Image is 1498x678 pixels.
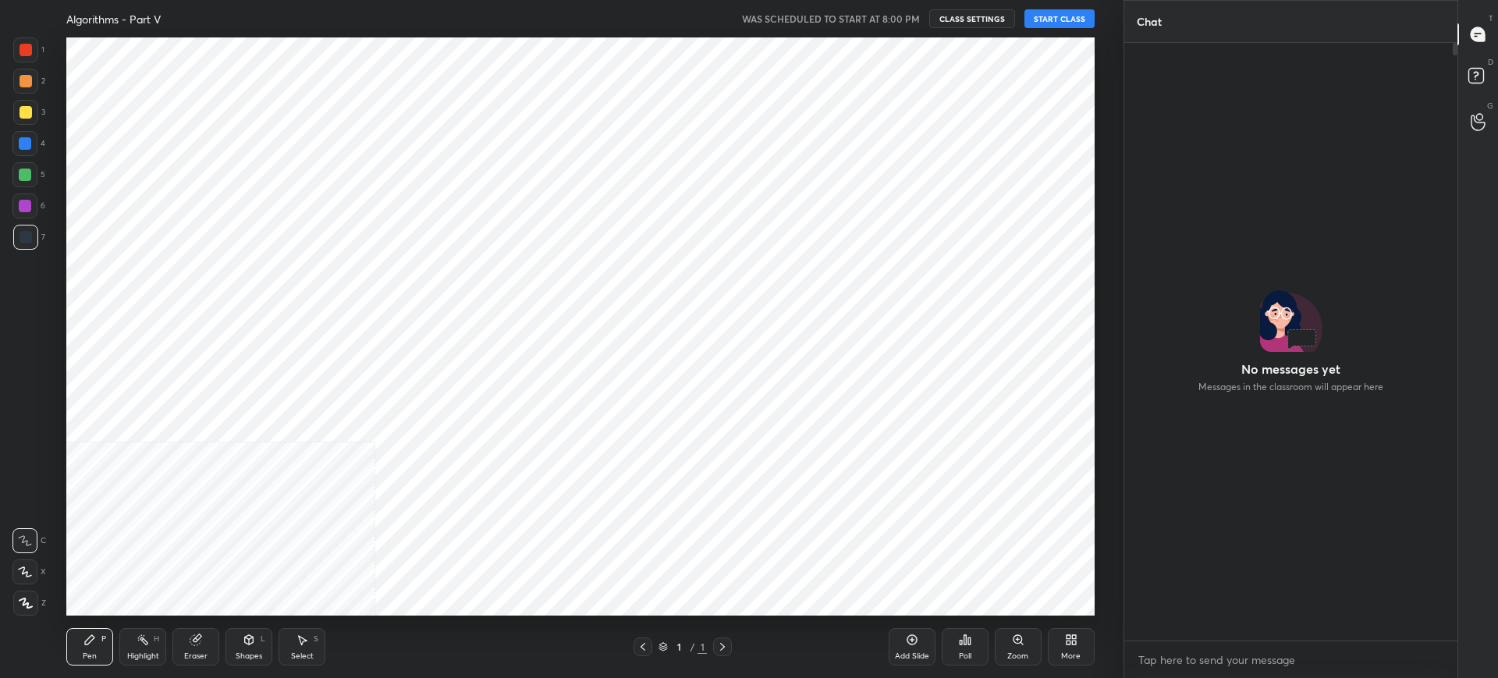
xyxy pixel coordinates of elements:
[1488,56,1493,68] p: D
[314,635,318,643] div: S
[261,635,265,643] div: L
[66,12,161,27] h4: Algorithms - Part V
[690,642,694,651] div: /
[83,652,97,660] div: Pen
[1061,652,1081,660] div: More
[12,193,45,218] div: 6
[184,652,208,660] div: Eraser
[1489,12,1493,24] p: T
[101,635,106,643] div: P
[13,69,45,94] div: 2
[154,635,159,643] div: H
[127,652,159,660] div: Highlight
[13,225,45,250] div: 7
[12,131,45,156] div: 4
[959,652,971,660] div: Poll
[13,100,45,125] div: 3
[12,162,45,187] div: 5
[291,652,314,660] div: Select
[1487,100,1493,112] p: G
[236,652,262,660] div: Shapes
[12,559,46,584] div: X
[742,12,920,26] h5: WAS SCHEDULED TO START AT 8:00 PM
[698,640,707,654] div: 1
[1007,652,1028,660] div: Zoom
[1024,9,1095,28] button: START CLASS
[671,642,687,651] div: 1
[1124,1,1174,42] p: Chat
[12,528,46,553] div: C
[13,37,44,62] div: 1
[895,652,929,660] div: Add Slide
[929,9,1015,28] button: CLASS SETTINGS
[13,591,46,616] div: Z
